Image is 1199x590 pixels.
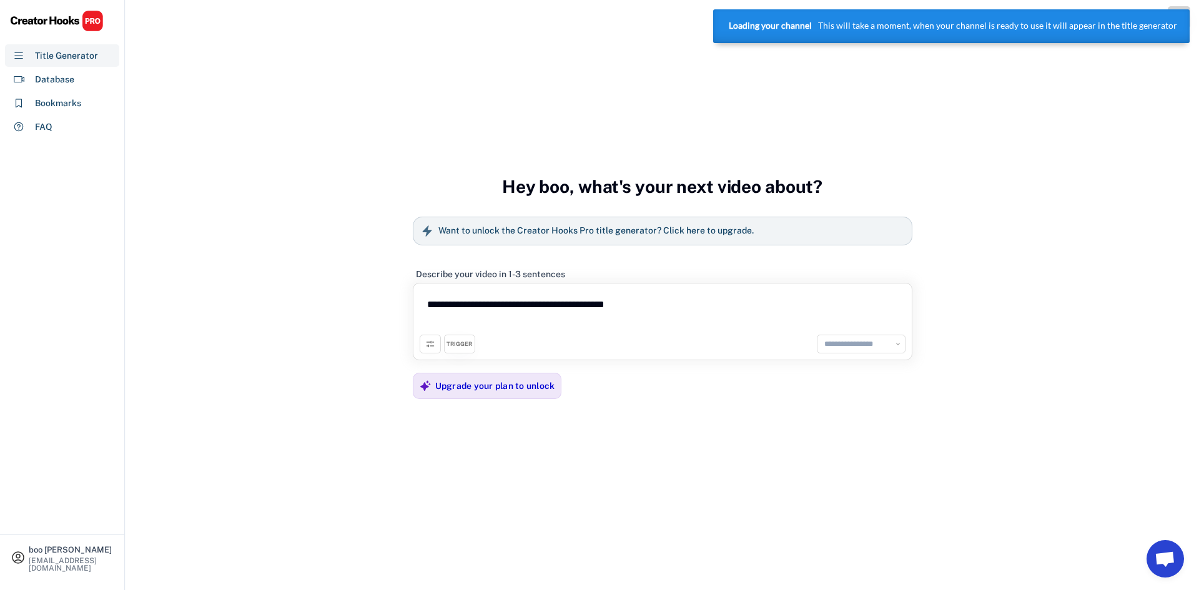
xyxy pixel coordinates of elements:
[502,163,822,210] h3: Hey boo, what's your next video about?
[29,557,114,572] div: [EMAIL_ADDRESS][DOMAIN_NAME]
[438,225,754,237] h6: Want to unlock the Creator Hooks Pro title generator? Click here to upgrade.
[447,340,472,348] div: TRIGGER
[435,380,555,391] div: Upgrade your plan to unlock
[35,120,52,134] div: FAQ
[10,10,104,32] img: CHPRO%20Logo.svg
[729,21,812,31] strong: Loading your channel
[416,268,565,280] div: Describe your video in 1-3 sentences
[35,97,81,110] div: Bookmarks
[1147,540,1184,578] a: Open chat
[29,546,114,554] div: boo [PERSON_NAME]
[35,73,74,86] div: Database
[35,49,98,62] div: Title Generator
[818,21,1177,31] p: This will take a moment, when your channel is ready to use it will appear in the title generator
